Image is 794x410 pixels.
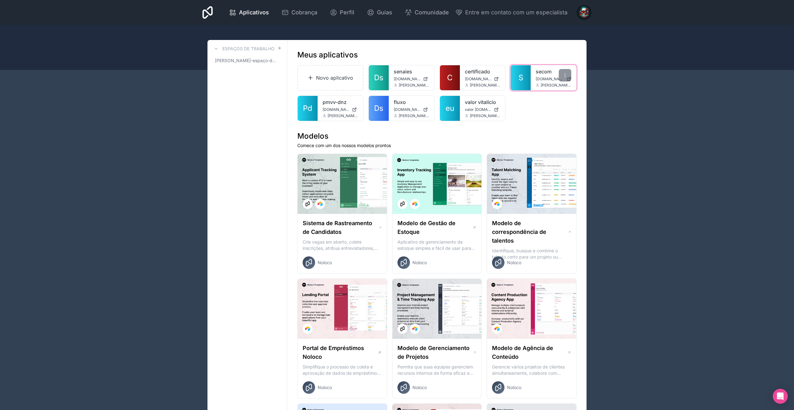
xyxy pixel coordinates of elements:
[394,98,429,106] a: fluxo
[318,201,323,206] img: Logotipo do Airtable
[394,77,424,81] font: [DOMAIN_NAME]
[212,55,282,66] a: [PERSON_NAME]-espaço-de-trabalho
[276,6,322,19] a: Cobrança
[447,73,453,82] font: C
[465,68,490,75] font: certificado
[215,58,294,63] font: [PERSON_NAME]-espaço-de-trabalho
[470,83,563,87] font: [PERSON_NAME][EMAIL_ADDRESS][DOMAIN_NAME]
[412,260,427,265] font: Noloco
[239,9,269,16] font: Aplicativos
[465,107,505,112] font: valor [DOMAIN_NAME]
[507,385,521,390] font: Noloco
[325,6,359,19] a: Perfil
[465,9,567,16] font: Entre em contato com um especialista
[291,9,317,16] font: Cobrança
[297,50,358,59] font: Meus aplicativos
[519,73,523,82] font: S
[323,99,347,105] font: pmvv-dnz
[297,143,391,148] font: Comece com um dos nossos modelos prontos
[377,9,392,16] font: Guias
[394,107,429,112] a: [DOMAIN_NAME]
[494,326,499,331] img: Logotipo do Airtable
[465,107,500,112] a: valor [DOMAIN_NAME]
[536,68,571,75] a: secom
[212,45,275,52] a: Espaços de trabalho
[397,364,473,388] font: Permita que suas equipes gerenciem recursos internos de forma eficaz e executem projetos de clien...
[773,389,788,404] div: Abra o Intercom Messenger
[298,96,318,121] a: Pd
[297,131,329,141] font: Modelos
[465,99,496,105] font: valor vitalício
[492,220,546,244] font: Modelo de correspondência de talentos
[492,248,569,272] font: Identifique, busque e combine o talento certo para um projeto ou posição em aberto com nosso mode...
[415,9,449,16] font: Comunidade
[323,107,353,112] font: [DOMAIN_NAME]
[394,68,429,75] a: senaies
[536,68,552,75] font: secom
[440,65,460,90] a: C
[303,239,380,269] font: Crie vagas em aberto, colete inscrições, atribua entrevistadores, centralize o feedback dos candi...
[323,107,358,112] a: [DOMAIN_NAME]
[318,385,332,390] font: Noloco
[318,260,332,265] font: Noloco
[374,104,383,113] font: Ds
[440,96,460,121] a: eu
[369,96,389,121] a: Ds
[412,201,417,206] img: Logotipo do Airtable
[412,326,417,331] img: Logotipo do Airtable
[323,98,358,106] a: pmvv-dnz
[303,220,372,235] font: Sistema de Rastreamento de Candidatos
[536,77,571,82] a: [DOMAIN_NAME]
[470,113,563,118] font: [PERSON_NAME][EMAIL_ADDRESS][DOMAIN_NAME]
[303,104,312,113] font: Pd
[340,9,354,16] font: Perfil
[494,201,499,206] img: Logotipo do Airtable
[465,77,495,81] font: [DOMAIN_NAME]
[316,75,353,81] font: Novo aplicativo
[400,6,454,19] a: Comunidade
[465,77,500,82] a: [DOMAIN_NAME]
[328,113,421,118] font: [PERSON_NAME][EMAIL_ADDRESS][DOMAIN_NAME]
[222,46,275,51] font: Espaços de trabalho
[394,107,424,112] font: [DOMAIN_NAME]
[399,83,492,87] font: [PERSON_NAME][EMAIL_ADDRESS][DOMAIN_NAME]
[394,77,429,82] a: [DOMAIN_NAME]
[412,385,427,390] font: Noloco
[507,260,521,265] font: Noloco
[303,345,364,360] font: Portal de Empréstimos Noloco
[446,104,454,113] font: eu
[303,364,381,388] font: Simplifique o processo de coleta e aprovação de dados de empréstimos com nosso modelo de Portal d...
[492,345,553,360] font: Modelo de Agência de Conteúdo
[369,65,389,90] a: Ds
[394,99,406,105] font: fluxo
[362,6,397,19] a: Guias
[455,8,567,17] button: Entre em contato com um especialista
[397,220,455,235] font: Modelo de Gestão de Estoque
[465,98,500,106] a: valor vitalício
[536,77,566,81] font: [DOMAIN_NAME]
[397,239,475,263] font: Aplicativo de gerenciamento de estoque simples e fácil de usar para gerenciar seu estoque, pedido...
[374,73,383,82] font: Ds
[541,83,634,87] font: [PERSON_NAME][EMAIL_ADDRESS][DOMAIN_NAME]
[224,6,274,19] a: Aplicativos
[465,68,500,75] a: certificado
[397,345,470,360] font: Modelo de Gerenciamento de Projetos
[394,68,412,75] font: senaies
[399,113,492,118] font: [PERSON_NAME][EMAIL_ADDRESS][DOMAIN_NAME]
[511,65,531,90] a: S
[297,65,363,91] a: Novo aplicativo
[305,326,310,331] img: Logotipo do Airtable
